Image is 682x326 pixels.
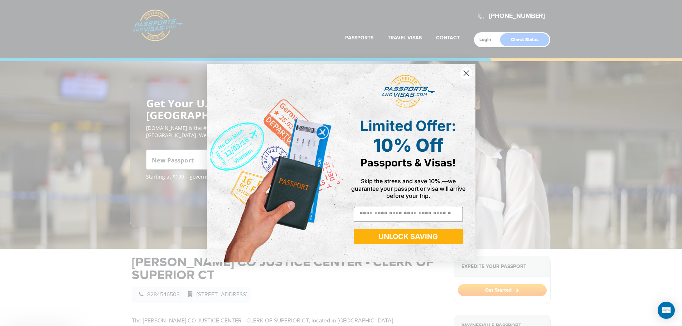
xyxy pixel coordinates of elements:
[207,64,341,262] img: de9cda0d-0715-46ca-9a25-073762a91ba7.png
[361,156,456,169] span: Passports & Visas!
[658,302,675,319] div: Open Intercom Messenger
[360,117,456,135] span: Limited Offer:
[381,75,435,108] img: passports and visas
[354,229,463,244] button: UNLOCK SAVING
[373,135,443,156] span: 10% Off
[460,67,473,79] button: Close dialog
[351,177,465,199] span: Skip the stress and save 10%,—we guarantee your passport or visa will arrive before your trip.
